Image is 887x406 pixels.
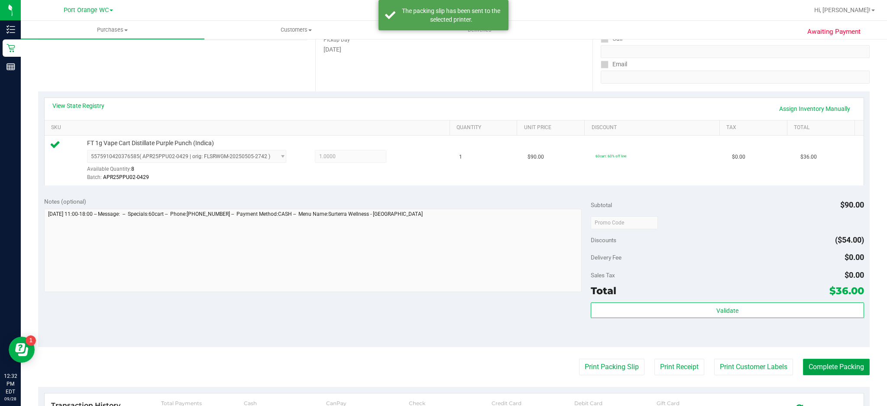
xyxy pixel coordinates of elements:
span: Notes (optional) [44,198,86,205]
button: Print Customer Labels [714,359,793,375]
span: Sales Tax [591,272,615,279]
a: Purchases [21,21,204,39]
button: Print Receipt [654,359,704,375]
p: 09/28 [4,396,17,402]
span: $90.00 [528,153,544,161]
a: Quantity [456,124,514,131]
iframe: Resource center unread badge [26,335,36,346]
a: Unit Price [524,124,581,131]
button: Complete Packing [803,359,870,375]
inline-svg: Reports [6,62,15,71]
a: View State Registry [52,101,104,110]
span: $90.00 [840,200,864,209]
span: Customers [205,26,388,34]
a: Discount [592,124,716,131]
span: 1 [459,153,462,161]
inline-svg: Retail [6,44,15,52]
iframe: Resource center [9,337,35,363]
div: The packing slip has been sent to the selected printer. [400,6,502,24]
span: Total [591,285,616,297]
a: SKU [51,124,446,131]
span: $36.00 [829,285,864,297]
p: 12:32 PM EDT [4,372,17,396]
inline-svg: Inventory [6,25,15,34]
span: Hi, [PERSON_NAME]! [814,6,871,13]
a: Assign Inventory Manually [774,101,856,116]
span: Validate [716,307,738,314]
label: Email [601,58,627,71]
span: FT 1g Vape Cart Distillate Purple Punch (Indica) [87,139,214,147]
span: 8 [131,166,134,172]
button: Validate [591,302,864,318]
a: Customers [204,21,388,39]
a: Total [794,124,851,131]
span: Batch: [87,174,102,180]
button: Print Packing Slip [579,359,644,375]
div: [DATE] [324,45,585,54]
span: Discounts [591,232,616,248]
span: $0.00 [845,270,864,279]
span: ($54.00) [835,235,864,244]
span: Delivery Fee [591,254,622,261]
input: Promo Code [591,216,658,229]
span: Awaiting Payment [807,27,861,37]
label: Pickup Day [324,36,350,44]
span: $0.00 [732,153,745,161]
span: $36.00 [800,153,817,161]
span: $0.00 [845,253,864,262]
div: Available Quantity: [87,163,297,180]
span: Subtotal [591,201,612,208]
input: Format: (999) 999-9999 [601,45,870,58]
span: Purchases [21,26,204,34]
span: APR25PPU02-0429 [103,174,149,180]
span: 60cart: 60% off line [596,154,626,158]
span: Port Orange WC [64,6,109,14]
a: Tax [726,124,783,131]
